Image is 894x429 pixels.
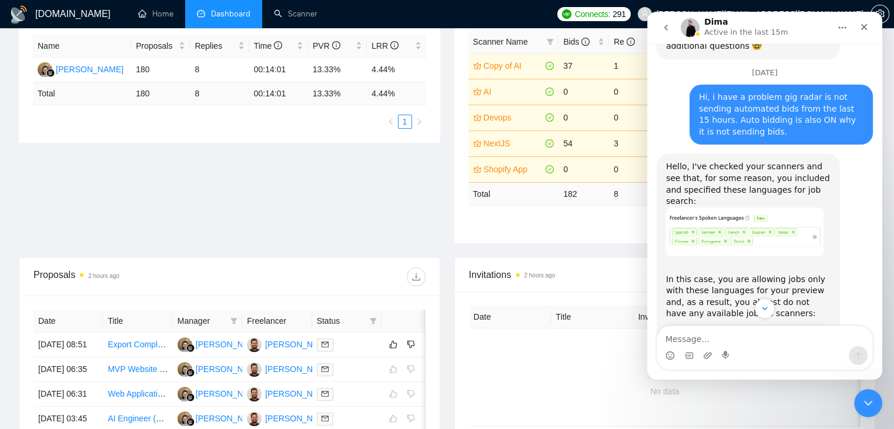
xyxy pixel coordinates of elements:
[38,62,52,77] img: ES
[34,382,103,407] td: [DATE] 06:31
[399,115,411,128] a: 1
[265,338,333,351] div: [PERSON_NAME]
[469,267,861,282] span: Invitations
[249,82,308,105] td: 00:14:01
[545,62,554,70] span: check-circle
[854,389,882,417] iframe: Intercom live chat
[131,58,190,82] td: 180
[186,393,195,401] img: gigradar-bm.png
[178,314,226,327] span: Manager
[190,58,249,82] td: 8
[609,79,659,105] td: 0
[197,9,205,18] span: dashboard
[384,115,398,129] button: left
[558,53,609,79] td: 37
[390,41,399,49] span: info-circle
[103,333,172,357] td: Export Complex React App Page to PDF Server Side
[404,337,418,351] button: dislike
[581,38,590,46] span: info-circle
[138,9,173,19] a: homeHome
[524,272,555,279] time: 2 hours ago
[103,382,172,407] td: Web Application for RFID-Based Game Venue (Backend + Dashboard + Leaderboards)
[274,9,317,19] a: searchScanner
[473,88,481,96] span: crown
[484,59,544,72] a: Copy of AI
[247,413,333,423] a: AA[PERSON_NAME]
[634,306,716,329] th: Invitation Letter
[247,337,262,352] img: AA
[108,389,426,398] a: Web Application for RFID-Based Game Venue (Backend + Dashboard + Leaderboards)
[371,41,399,51] span: LRR
[265,412,333,425] div: [PERSON_NAME]
[545,113,554,122] span: check-circle
[609,53,659,79] td: 1
[322,390,329,397] span: mail
[75,339,84,348] button: Start recording
[178,388,263,398] a: ES[PERSON_NAME]
[614,37,635,46] span: Re
[407,272,425,281] span: download
[473,139,481,148] span: crown
[249,58,308,82] td: 00:14:01
[627,38,635,46] span: info-circle
[88,273,119,279] time: 2 hours ago
[247,387,262,401] img: AA
[484,85,544,98] a: AI
[367,82,426,105] td: 4.44 %
[558,130,609,156] td: 54
[609,156,659,182] td: 0
[19,149,183,195] div: Hello, I've checked your scanners and see that, for some reason, you included and specified these...
[322,366,329,373] span: mail
[551,306,634,329] th: Title
[473,113,481,122] span: crown
[412,115,426,129] button: right
[870,5,889,24] button: setting
[9,5,28,24] img: logo
[562,9,571,19] img: upwork-logo.png
[612,8,625,21] span: 291
[33,35,131,58] th: Name
[478,385,852,398] div: No data
[609,130,659,156] td: 3
[186,344,195,352] img: gigradar-bm.png
[558,182,609,205] td: 182
[186,418,195,426] img: gigradar-bm.png
[641,10,649,18] span: user
[544,33,556,51] span: filter
[407,340,415,349] span: dislike
[108,364,380,374] a: MVP Website – Local Service Price Transparency (Geolocation + Ranking)
[558,156,609,182] td: 0
[332,41,340,49] span: info-circle
[131,82,190,105] td: 180
[34,333,103,357] td: [DATE] 08:51
[389,340,397,349] span: like
[473,165,481,173] span: crown
[56,339,65,348] button: Upload attachment
[178,364,263,373] a: ES[PERSON_NAME]
[416,118,423,125] span: right
[178,411,192,426] img: ES
[190,35,249,58] th: Replies
[407,267,426,286] button: download
[308,82,367,105] td: 13.33 %
[103,310,172,333] th: Title
[387,118,394,125] span: left
[398,115,412,129] li: 1
[308,58,367,82] td: 13.33%
[322,341,329,348] span: mail
[196,338,263,351] div: [PERSON_NAME]
[386,337,400,351] button: like
[247,339,333,348] a: AA[PERSON_NAME]
[178,387,192,401] img: ES
[265,387,333,400] div: [PERSON_NAME]
[484,111,544,124] a: Devops
[18,339,28,348] button: Emoji picker
[563,37,590,46] span: Bids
